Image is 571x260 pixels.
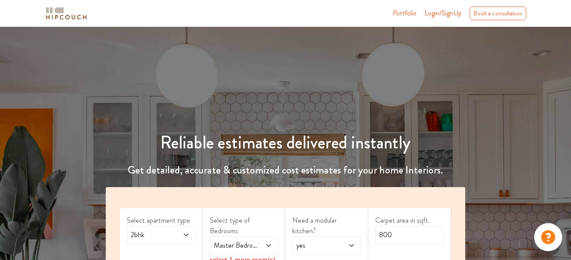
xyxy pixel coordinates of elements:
span: 2bhk [129,230,174,240]
label: Carpet area in sqft. [375,215,444,226]
img: logo-horizontal.svg [44,6,88,21]
label: Select apartment type [127,215,195,226]
h4: Get detailed, accurate & customized cost estimates for your home Interiors. [101,164,470,177]
h1: Reliable estimates delivered instantly [101,132,470,153]
span: Login/SignUp [424,8,462,18]
span: logo-horizontal.svg [44,4,88,23]
div: Book a consultation [470,7,526,20]
a: Portfolio [393,8,417,18]
span: Master Bedroom [212,240,257,251]
label: Select type of Bedrooms [210,215,278,236]
input: Enter area sqft [375,226,444,244]
span: yes [294,240,340,251]
label: Need a modular kitchen? [292,215,361,236]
